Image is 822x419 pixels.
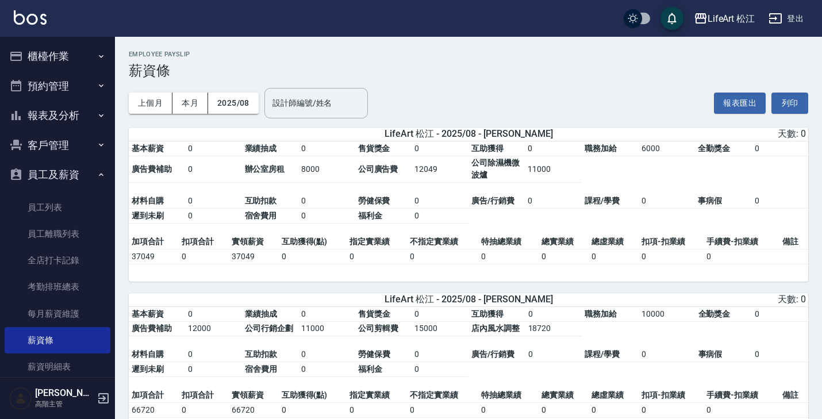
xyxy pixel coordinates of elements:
[9,387,32,410] img: Person
[129,63,808,79] h3: 薪資條
[245,144,277,153] span: 業績抽成
[298,141,355,156] td: 0
[172,93,208,114] button: 本月
[185,209,241,224] td: 0
[5,130,110,160] button: 客戶管理
[698,309,731,318] span: 全勤獎金
[689,7,760,30] button: LifeArt 松江
[358,211,382,220] span: 福利金
[129,141,808,235] table: a dense table
[358,324,398,333] span: 公司剪輯費
[585,196,620,205] span: 課程/學費
[585,309,617,318] span: 職務加給
[752,141,808,156] td: 0
[132,164,172,174] span: 廣告費補助
[5,71,110,101] button: 預約管理
[639,388,704,403] td: 扣項-扣業績
[132,324,172,333] span: 廣告費補助
[179,402,229,417] td: 0
[704,388,779,403] td: 手續費-扣業績
[358,164,398,174] span: 公司廣告費
[525,194,582,209] td: 0
[347,388,407,403] td: 指定實業績
[412,362,468,377] td: 0
[129,93,172,114] button: 上個月
[478,402,539,417] td: 0
[771,93,808,114] button: 列印
[298,307,355,322] td: 0
[5,101,110,130] button: 報表及分析
[229,402,279,417] td: 66720
[129,249,179,264] td: 37049
[185,307,242,322] td: 0
[185,156,241,183] td: 0
[298,194,355,209] td: 0
[539,402,589,417] td: 0
[583,294,806,306] div: 天數: 0
[132,309,164,318] span: 基本薪資
[179,249,229,264] td: 0
[279,235,347,249] td: 互助獲得(點)
[660,7,683,30] button: save
[279,249,347,264] td: 0
[385,128,553,140] span: LifeArt 松江 - 2025/08 - [PERSON_NAME]
[589,249,639,264] td: 0
[708,11,755,26] div: LifeArt 松江
[347,402,407,417] td: 0
[5,160,110,190] button: 員工及薪資
[279,402,347,417] td: 0
[229,249,279,264] td: 37049
[639,141,696,156] td: 6000
[752,194,808,209] td: 0
[698,144,730,153] span: 全勤獎金
[358,144,390,153] span: 售貨獎金
[347,249,407,264] td: 0
[5,194,110,221] a: 員工列表
[358,349,390,359] span: 勞健保費
[525,321,582,336] td: 18720
[583,128,806,140] div: 天數: 0
[412,141,468,156] td: 0
[639,235,704,249] td: 扣項-扣業績
[471,324,520,333] span: 店內風水調整
[245,164,285,174] span: 辦公室房租
[525,307,582,322] td: 0
[129,388,179,403] td: 加項合計
[539,235,589,249] td: 總實業績
[412,307,468,322] td: 0
[752,307,808,322] td: 0
[639,307,696,322] td: 10000
[245,364,277,374] span: 宿舍費用
[478,249,539,264] td: 0
[129,51,808,58] h2: Employee Payslip
[412,347,468,362] td: 0
[129,307,808,388] table: a dense table
[5,247,110,274] a: 全店打卡記錄
[407,235,478,249] td: 不指定實業績
[589,235,639,249] td: 總虛業績
[185,141,241,156] td: 0
[478,235,539,249] td: 特抽總業績
[525,347,582,362] td: 0
[298,156,355,183] td: 8000
[585,349,620,359] span: 課程/學費
[5,274,110,300] a: 考勤排班總表
[471,158,520,179] span: 公司除濕機微波爐
[129,402,179,417] td: 66720
[714,93,766,114] button: 報表匯出
[298,209,355,224] td: 0
[298,362,355,377] td: 0
[407,249,478,264] td: 0
[358,364,382,374] span: 福利金
[764,8,808,29] button: 登出
[407,388,478,403] td: 不指定實業績
[471,309,504,318] span: 互助獲得
[471,144,504,153] span: 互助獲得
[14,10,47,25] img: Logo
[245,349,277,359] span: 互助扣款
[245,324,293,333] span: 公司行銷企劃
[245,211,277,220] span: 宿舍費用
[245,309,277,318] span: 業績抽成
[752,347,808,362] td: 0
[185,362,242,377] td: 0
